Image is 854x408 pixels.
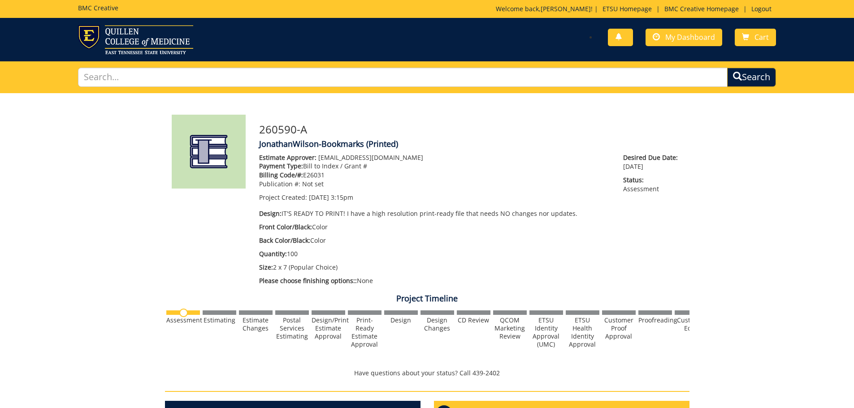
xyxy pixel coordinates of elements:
[259,193,307,202] span: Project Created:
[754,32,769,42] span: Cart
[598,4,656,13] a: ETSU Homepage
[78,25,193,54] img: ETSU logo
[166,316,200,324] div: Assessment
[312,316,345,340] div: Design/Print Estimate Approval
[165,369,689,378] p: Have questions about your status? Call 439-2402
[259,171,303,179] span: Billing Code/#:
[259,153,610,162] p: [EMAIL_ADDRESS][DOMAIN_NAME]
[259,171,610,180] p: E26031
[384,316,418,324] div: Design
[602,316,636,340] div: Customer Proof Approval
[541,4,591,13] a: [PERSON_NAME]
[259,162,610,171] p: Bill to Index / Grant #
[420,316,454,332] div: Design Changes
[259,263,610,272] p: 2 x 7 (Popular Choice)
[660,4,743,13] a: BMC Creative Homepage
[747,4,776,13] a: Logout
[165,294,689,303] h4: Project Timeline
[78,4,118,11] h5: BMC Creative
[493,316,527,340] div: QCOM Marketing Review
[172,115,246,189] img: Product featured image
[259,180,300,188] span: Publication #:
[259,249,610,258] p: 100
[259,209,282,218] span: Design:
[239,316,273,332] div: Estimate Changes
[727,68,776,87] button: Search
[259,236,310,245] span: Back Color/Black:
[259,223,312,231] span: Front Color/Black:
[348,316,381,348] div: Print-Ready Estimate Approval
[275,316,309,340] div: Postal Services Estimating
[259,209,610,218] p: IT'S READY TO PRINT! I have a high resolution print-ready file that needs NO changes nor updates.
[259,162,303,170] span: Payment Type:
[259,153,316,162] span: Estimate Approver:
[646,29,722,46] a: My Dashboard
[259,124,683,135] h3: 260590-A
[638,316,672,324] div: Proofreading
[302,180,324,188] span: Not set
[457,316,490,324] div: CD Review
[566,316,599,348] div: ETSU Health Identity Approval
[623,153,682,162] span: Desired Due Date:
[623,176,682,193] p: Assessment
[309,193,353,202] span: [DATE] 3:15pm
[179,309,188,317] img: no
[675,316,708,332] div: Customer Edits
[259,276,610,285] p: None
[665,32,715,42] span: My Dashboard
[259,276,357,285] span: Please choose finishing options::
[203,316,236,324] div: Estimating
[259,236,610,245] p: Color
[259,249,287,258] span: Quantity:
[78,68,728,87] input: Search...
[259,140,683,149] h4: JonathanWilson-Bookmarks (Printed)
[623,153,682,171] p: [DATE]
[496,4,776,13] p: Welcome back, ! | | |
[623,176,682,185] span: Status:
[259,263,273,271] span: Size:
[529,316,563,348] div: ETSU Identity Approval (UMC)
[735,29,776,46] a: Cart
[259,223,610,232] p: Color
